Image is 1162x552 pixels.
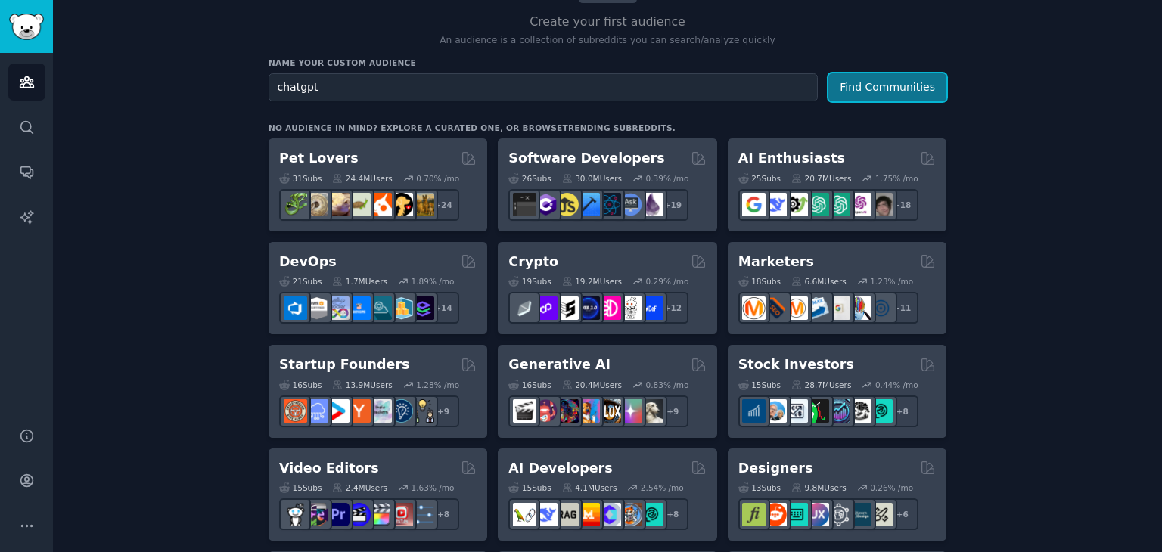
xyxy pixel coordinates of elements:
[411,399,434,423] img: growmybusiness
[562,380,622,390] div: 20.4M Users
[326,399,350,423] img: startup
[869,296,893,320] img: OnlineMarketing
[848,503,871,526] img: learndesign
[791,380,851,390] div: 28.7M Users
[305,399,328,423] img: SaaS
[657,498,688,530] div: + 8
[305,296,328,320] img: AWS_Certified_Experts
[412,482,455,493] div: 1.63 % /mo
[598,503,621,526] img: OpenSourceAI
[827,193,850,216] img: chatgpt_prompts_
[828,73,946,101] button: Find Communities
[427,292,459,324] div: + 14
[534,296,558,320] img: 0xPolygon
[279,355,409,374] h2: Startup Founders
[619,399,642,423] img: starryai
[411,296,434,320] img: PlatformEngineers
[806,503,829,526] img: UXDesign
[742,296,766,320] img: content_marketing
[875,173,918,184] div: 1.75 % /mo
[347,296,371,320] img: DevOpsLinks
[646,380,689,390] div: 0.83 % /mo
[869,503,893,526] img: UX_Design
[534,399,558,423] img: dalle2
[848,296,871,320] img: MarketingResearch
[576,399,600,423] img: sdforall
[347,399,371,423] img: ycombinator
[279,380,322,390] div: 16 Sub s
[427,189,459,221] div: + 24
[9,14,44,40] img: GummySearch logo
[738,276,781,287] div: 18 Sub s
[791,173,851,184] div: 20.7M Users
[657,292,688,324] div: + 12
[657,189,688,221] div: + 19
[806,399,829,423] img: Trading
[763,503,787,526] img: logodesign
[791,276,847,287] div: 6.6M Users
[332,276,387,287] div: 1.7M Users
[562,276,622,287] div: 19.2M Users
[742,193,766,216] img: GoogleGeminiAI
[279,253,337,271] h2: DevOps
[827,399,850,423] img: StocksAndTrading
[887,292,918,324] div: + 11
[368,296,392,320] img: platformengineering
[269,34,946,48] p: An audience is a collection of subreddits you can search/analyze quickly
[870,482,913,493] div: 0.26 % /mo
[508,459,612,478] h2: AI Developers
[646,173,689,184] div: 0.39 % /mo
[640,296,663,320] img: defi_
[534,193,558,216] img: csharp
[738,149,845,168] h2: AI Enthusiasts
[416,380,459,390] div: 1.28 % /mo
[848,399,871,423] img: swingtrading
[284,296,307,320] img: azuredevops
[657,395,688,427] div: + 9
[806,296,829,320] img: Emailmarketing
[412,276,455,287] div: 1.89 % /mo
[827,296,850,320] img: googleads
[785,296,808,320] img: AskMarketing
[279,173,322,184] div: 31 Sub s
[347,503,371,526] img: VideoEditors
[513,296,536,320] img: ethfinance
[508,173,551,184] div: 26 Sub s
[785,399,808,423] img: Forex
[576,296,600,320] img: web3
[555,193,579,216] img: learnjavascript
[598,399,621,423] img: FluxAI
[269,57,946,68] h3: Name your custom audience
[738,173,781,184] div: 25 Sub s
[332,173,392,184] div: 24.4M Users
[390,296,413,320] img: aws_cdk
[576,503,600,526] img: MistralAI
[738,355,854,374] h2: Stock Investors
[738,482,781,493] div: 13 Sub s
[738,253,814,271] h2: Marketers
[785,193,808,216] img: AItoolsCatalog
[555,399,579,423] img: deepdream
[742,503,766,526] img: typography
[368,503,392,526] img: finalcutpro
[411,503,434,526] img: postproduction
[534,503,558,526] img: DeepSeek
[284,193,307,216] img: herpetology
[508,276,551,287] div: 19 Sub s
[332,482,387,493] div: 2.4M Users
[269,122,676,133] div: No audience in mind? Explore a curated one, or browse .
[411,193,434,216] img: dogbreed
[326,296,350,320] img: Docker_DevOps
[827,503,850,526] img: userexperience
[326,193,350,216] img: leopardgeckos
[347,193,371,216] img: turtle
[869,399,893,423] img: technicalanalysis
[785,503,808,526] img: UI_Design
[562,173,622,184] div: 30.0M Users
[562,482,617,493] div: 4.1M Users
[640,399,663,423] img: DreamBooth
[284,503,307,526] img: gopro
[332,380,392,390] div: 13.9M Users
[875,380,918,390] div: 0.44 % /mo
[576,193,600,216] img: iOSProgramming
